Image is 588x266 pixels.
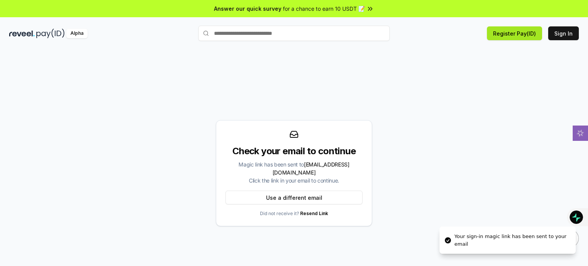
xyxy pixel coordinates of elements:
div: Magic link has been sent to Click the link in your email to continue. [225,160,363,184]
span: [EMAIL_ADDRESS][DOMAIN_NAME] [273,161,350,176]
button: Register Pay(ID) [487,26,542,40]
span: for a chance to earn 10 USDT 📝 [283,5,365,13]
div: Alpha [66,29,88,38]
button: Sign In [548,26,579,40]
div: Your sign-in magic link has been sent to your email [454,233,570,248]
span: Answer our quick survey [214,5,281,13]
img: reveel_dark [9,29,35,38]
button: Use a different email [225,191,363,204]
div: Check your email to continue [225,145,363,157]
p: Did not receive it? [260,211,328,217]
a: Resend Link [300,211,328,216]
img: pay_id [36,29,65,38]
